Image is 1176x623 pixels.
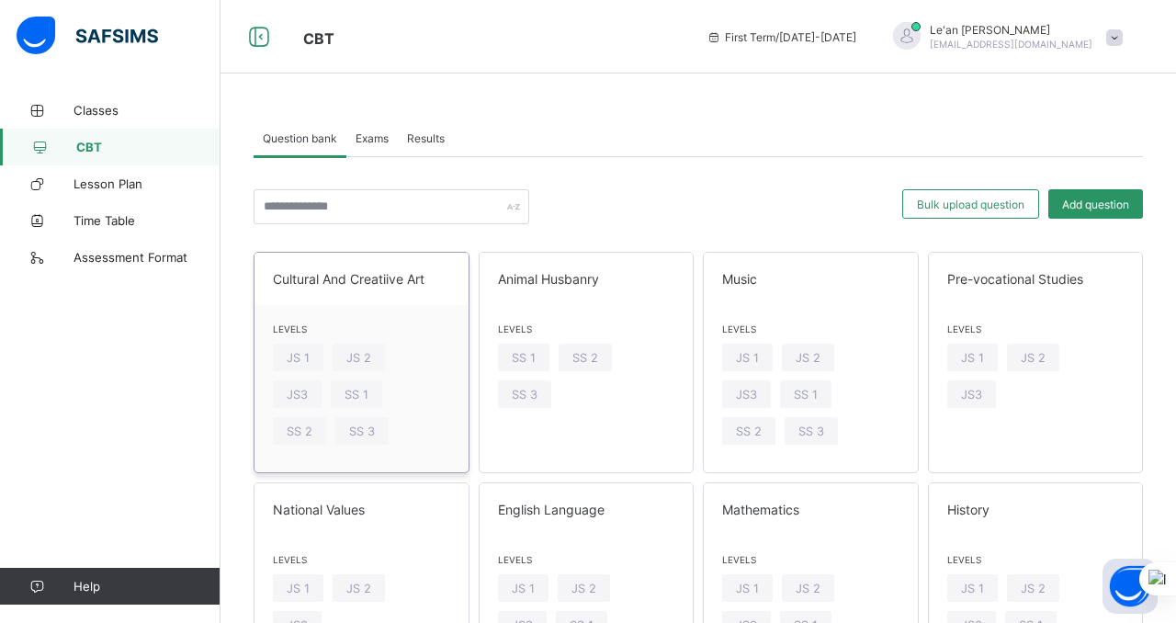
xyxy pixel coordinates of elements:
span: JS 1 [287,582,310,595]
span: session/term information [707,30,856,44]
span: Help [73,579,220,594]
span: Classes [73,103,220,118]
span: JS 2 [796,582,820,595]
span: JS 1 [287,351,310,365]
span: History [947,502,1125,517]
span: Time Table [73,213,220,228]
span: Bulk upload question [917,198,1024,211]
span: JS 1 [961,351,984,365]
span: Levels [498,323,675,334]
span: Le'an [PERSON_NAME] [930,23,1092,37]
span: Add question [1062,198,1129,211]
span: Animal Husbanry [498,271,675,287]
span: JS3 [961,388,982,402]
span: Levels [498,554,675,565]
span: Levels [947,323,1125,334]
span: SS 3 [512,388,537,402]
span: Question bank [263,131,337,145]
span: SS 2 [572,351,598,365]
span: SS 3 [798,425,824,438]
span: JS 1 [736,582,759,595]
span: JS 1 [736,351,759,365]
span: Assessment Format [73,250,220,265]
span: Levels [722,554,899,565]
span: SS 1 [345,388,368,402]
span: CBT [76,140,220,154]
span: SS 3 [349,425,375,438]
span: SS 2 [287,425,312,438]
span: JS3 [287,388,308,402]
span: Levels [273,554,450,565]
span: Levels [273,323,450,334]
span: JS 2 [346,582,371,595]
span: Levels [722,323,899,334]
span: SS 1 [794,388,818,402]
span: Results [407,131,445,145]
span: JS 2 [1021,582,1046,595]
span: English Language [498,502,675,517]
span: CBT [303,29,334,48]
span: JS 1 [961,582,984,595]
span: JS 2 [346,351,371,365]
span: JS3 [736,388,757,402]
span: Levels [947,554,1125,565]
span: Exams [356,131,389,145]
span: JS 2 [571,582,596,595]
span: Mathematics [722,502,899,517]
span: SS 2 [736,425,762,438]
span: Music [722,271,899,287]
span: [EMAIL_ADDRESS][DOMAIN_NAME] [930,39,1092,50]
div: Le'anEdward [875,22,1132,52]
button: Open asap [1102,559,1158,614]
span: JS 2 [1021,351,1046,365]
img: safsims [17,17,158,55]
span: Cultural And Creatiive Art [273,271,450,287]
span: Pre-vocational Studies [947,271,1125,287]
span: JS 2 [796,351,820,365]
span: JS 1 [512,582,535,595]
span: SS 1 [512,351,536,365]
span: National Values [273,502,450,517]
span: Lesson Plan [73,176,220,191]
